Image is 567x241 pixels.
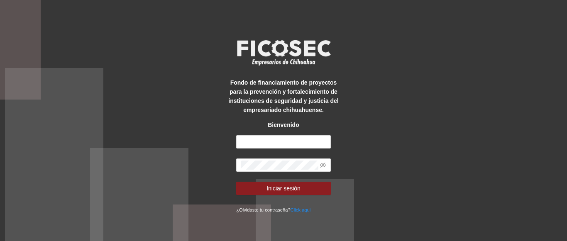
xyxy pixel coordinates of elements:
strong: Bienvenido [268,122,299,128]
span: eye-invisible [320,162,326,168]
span: Iniciar sesión [266,184,301,193]
a: Click aqui [291,207,311,212]
button: Iniciar sesión [236,182,331,195]
img: logo [232,37,335,68]
small: ¿Olvidaste tu contraseña? [236,207,310,212]
strong: Fondo de financiamiento de proyectos para la prevención y fortalecimiento de instituciones de seg... [228,79,338,113]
